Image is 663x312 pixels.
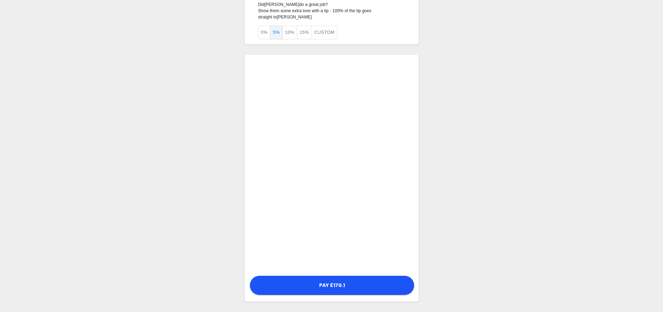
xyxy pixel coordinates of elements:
[270,26,283,39] button: 5%
[250,276,414,295] button: Pay £170.1
[282,26,297,39] button: 10%
[258,1,405,20] p: Did [PERSON_NAME] do a great job? Show them some extra love with a tip - 100% of the tip goes str...
[248,58,415,271] iframe: Secure payment input frame
[297,26,312,39] button: 15%
[311,26,337,39] button: Custom
[258,26,271,39] button: 0%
